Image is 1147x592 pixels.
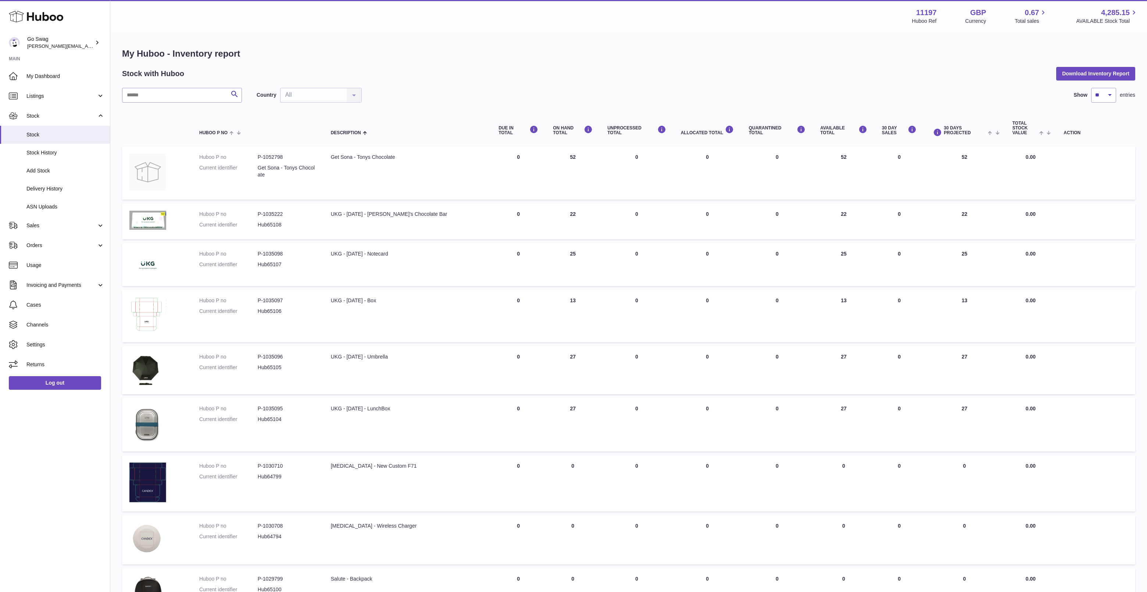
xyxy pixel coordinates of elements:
img: leigh@goswag.com [9,37,20,48]
div: 30 DAY SALES [882,125,916,135]
dd: P-1035095 [258,405,316,412]
dd: P-1030708 [258,523,316,529]
span: Settings [26,341,104,348]
td: 0 [875,455,924,511]
div: Get Sona - Tonys Chocolate [331,154,484,161]
span: 0.00 [1026,354,1036,360]
span: Total stock value [1012,121,1037,136]
dd: P-1035222 [258,211,316,218]
dd: P-1030710 [258,463,316,470]
dt: Current identifier [199,473,258,480]
span: 0.00 [1026,576,1036,582]
span: 0 [776,354,779,360]
span: Sales [26,222,97,229]
div: [MEDICAL_DATA] - Wireless Charger [331,523,484,529]
img: product image [129,154,166,190]
td: 0 [813,455,875,511]
img: product image [129,523,166,555]
dd: P-1029799 [258,575,316,582]
div: Action [1064,131,1128,135]
td: 0 [673,346,742,394]
td: 52 [813,146,875,200]
dd: P-1035098 [258,250,316,257]
td: 27 [924,346,1005,394]
span: 0.00 [1026,154,1036,160]
dd: Hub64799 [258,473,316,480]
div: ALLOCATED Total [681,125,734,135]
td: 0 [600,290,673,342]
img: product image [129,353,166,385]
td: 27 [924,398,1005,452]
span: Usage [26,262,104,269]
td: 13 [924,290,1005,342]
td: 25 [813,243,875,286]
span: My Dashboard [26,73,104,80]
span: Delivery History [26,185,104,192]
td: 0 [875,290,924,342]
td: 0 [491,290,546,342]
button: Download Inventory Report [1056,67,1135,80]
span: 0 [776,154,779,160]
td: 0 [491,243,546,286]
td: 0 [875,398,924,452]
dt: Huboo P no [199,523,258,529]
label: Country [257,92,276,99]
span: entries [1120,92,1135,99]
a: 0.67 Total sales [1015,8,1047,25]
td: 0 [875,346,924,394]
td: 52 [546,146,600,200]
span: Channels [26,321,104,328]
span: 0 [776,463,779,469]
dd: Hub65106 [258,308,316,315]
td: 13 [813,290,875,342]
div: UKG - [DATE] - Umbrella [331,353,484,360]
span: Cases [26,302,104,309]
td: 0 [813,515,875,564]
td: 0 [600,346,673,394]
div: AVAILABLE Total [820,125,867,135]
span: 0 [776,211,779,217]
strong: GBP [970,8,986,18]
td: 0 [673,203,742,239]
td: 0 [673,290,742,342]
span: Description [331,131,361,135]
span: 4,285.15 [1101,8,1130,18]
a: Log out [9,376,101,389]
span: Orders [26,242,97,249]
img: product image [129,405,166,442]
span: 30 DAYS PROJECTED [944,126,986,135]
span: 0 [776,576,779,582]
td: 0 [673,515,742,564]
td: 22 [546,203,600,239]
td: 0 [491,515,546,564]
td: 0 [673,455,742,511]
span: 0.00 [1026,406,1036,411]
div: DUE IN TOTAL [499,125,538,135]
dd: Hub65107 [258,261,316,268]
dd: P-1035096 [258,353,316,360]
td: 27 [813,398,875,452]
dt: Huboo P no [199,405,258,412]
td: 0 [491,146,546,200]
label: Show [1074,92,1087,99]
div: UKG - [DATE] - LunchBox [331,405,484,412]
span: 0.00 [1026,251,1036,257]
dt: Huboo P no [199,575,258,582]
td: 0 [875,515,924,564]
td: 0 [491,346,546,394]
strong: 11197 [916,8,937,18]
span: 0 [776,523,779,529]
div: Go Swag [27,36,93,50]
td: 0 [924,455,1005,511]
span: 0.00 [1026,211,1036,217]
div: QUARANTINED Total [749,125,806,135]
span: Stock [26,131,104,138]
span: 0.00 [1026,463,1036,469]
dd: Hub65104 [258,416,316,423]
img: product image [129,211,166,230]
td: 0 [673,398,742,452]
div: Currency [965,18,986,25]
td: 25 [546,243,600,286]
span: Stock History [26,149,104,156]
span: 0.00 [1026,523,1036,529]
